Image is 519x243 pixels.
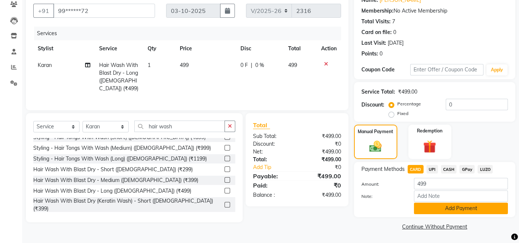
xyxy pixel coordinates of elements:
[175,40,236,57] th: Price
[288,62,297,68] span: 499
[247,172,297,180] div: Payable:
[297,156,347,163] div: ₹499.00
[361,66,410,74] div: Coupon Code
[33,4,54,18] button: +91
[392,18,395,26] div: 7
[33,187,191,195] div: Hair Wash With Blast Dry - Long ([DEMOGRAPHIC_DATA]) (₹499)
[414,203,508,214] button: Add Payment
[38,62,52,68] span: Karan
[34,27,347,40] div: Services
[297,181,347,190] div: ₹0
[414,190,508,202] input: Add Note
[33,166,193,173] div: Hair Wash With Blast Dry - Short ([DEMOGRAPHIC_DATA]) (₹299)
[283,40,317,57] th: Total
[380,50,382,58] div: 0
[419,139,440,155] img: _gift.svg
[253,121,270,129] span: Total
[361,88,395,96] div: Service Total:
[247,181,297,190] div: Paid:
[361,50,378,58] div: Points:
[441,165,457,173] span: CASH
[297,172,347,180] div: ₹499.00
[297,191,347,199] div: ₹499.00
[408,165,424,173] span: CARD
[247,140,297,148] div: Discount:
[397,101,421,107] label: Percentage
[486,64,508,75] button: Apply
[33,155,207,163] div: Styling - Hair Tongs With Wash (Long) ([DEMOGRAPHIC_DATA]) (₹1199)
[305,163,347,171] div: ₹0
[143,40,175,57] th: Qty
[255,61,264,69] span: 0 %
[361,101,384,109] div: Discount:
[33,144,211,152] div: Styling - Hair Tongs With Wash (Medium) ([DEMOGRAPHIC_DATA]) (₹999)
[356,193,408,200] label: Note:
[247,163,305,171] a: Add Tip
[397,110,408,117] label: Fixed
[33,197,222,213] div: Hair Wash With Blast Dry (Keratin Wash) - Short ([DEMOGRAPHIC_DATA]) (₹399)
[356,181,408,188] label: Amount:
[427,165,438,173] span: UPI
[317,40,341,57] th: Action
[478,165,493,173] span: LUZO
[393,28,396,36] div: 0
[33,40,95,57] th: Stylist
[247,156,297,163] div: Total:
[365,139,385,154] img: _cash.svg
[297,132,347,140] div: ₹499.00
[361,28,392,36] div: Card on file:
[417,128,442,134] label: Redemption
[361,18,391,26] div: Total Visits:
[247,132,297,140] div: Sub Total:
[236,40,283,57] th: Disc
[414,178,508,189] input: Amount
[459,165,475,173] span: GPay
[99,62,138,92] span: Hair Wash With Blast Dry - Long ([DEMOGRAPHIC_DATA]) (₹499)
[247,148,297,156] div: Net:
[134,121,225,132] input: Search or Scan
[358,128,393,135] label: Manual Payment
[361,7,394,15] div: Membership:
[240,61,248,69] span: 0 F
[398,88,417,96] div: ₹499.00
[297,148,347,156] div: ₹499.00
[361,165,405,173] span: Payment Methods
[148,62,151,68] span: 1
[53,4,155,18] input: Search by Name/Mobile/Email/Code
[361,39,386,47] div: Last Visit:
[388,39,404,47] div: [DATE]
[95,40,143,57] th: Service
[355,223,514,231] a: Continue Without Payment
[361,7,508,15] div: No Active Membership
[247,191,297,199] div: Balance :
[33,176,198,184] div: Hair Wash With Blast Dry - Medium ([DEMOGRAPHIC_DATA]) (₹399)
[297,140,347,148] div: ₹0
[410,64,483,75] input: Enter Offer / Coupon Code
[251,61,252,69] span: |
[180,62,189,68] span: 499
